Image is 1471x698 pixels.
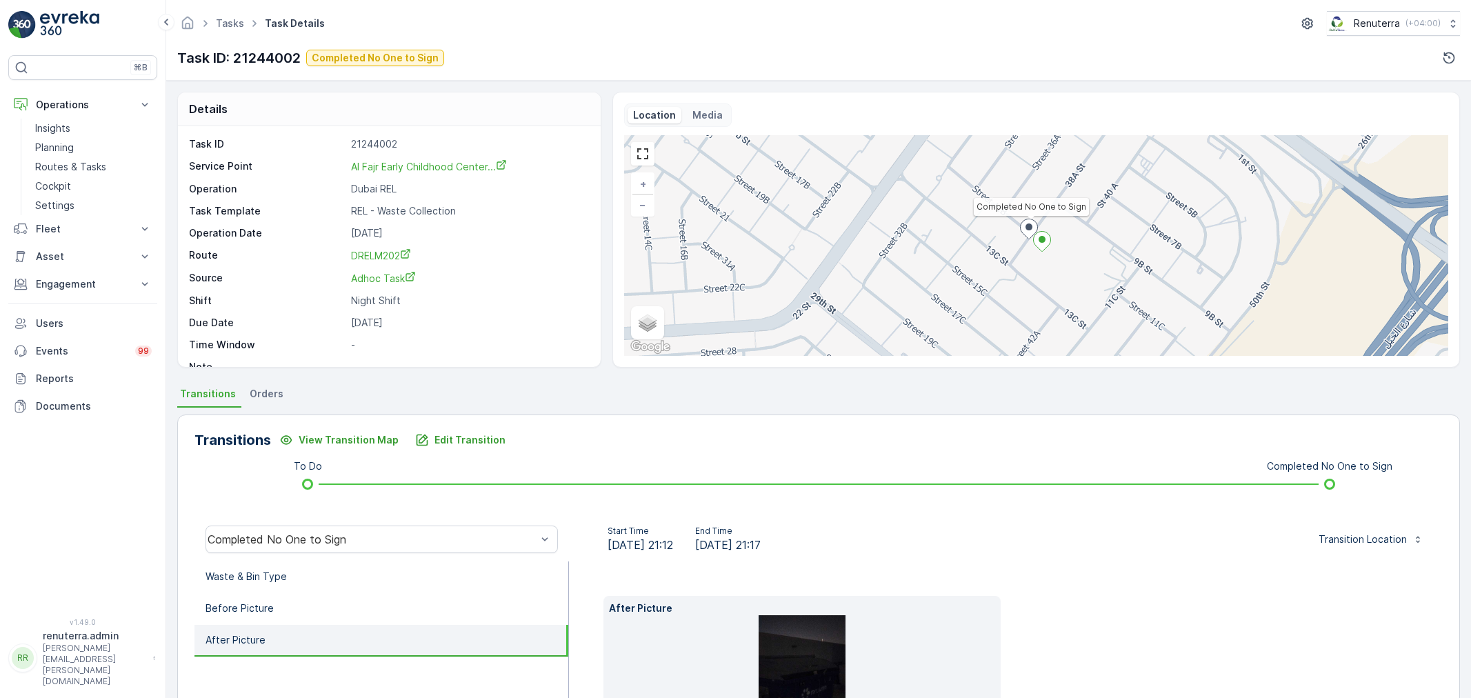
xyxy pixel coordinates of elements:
[640,178,646,190] span: +
[351,182,586,196] p: Dubai REL
[695,537,761,553] span: [DATE] 21:17
[189,204,346,218] p: Task Template
[206,570,287,584] p: Waste & Bin Type
[189,271,346,286] p: Source
[206,633,266,647] p: After Picture
[351,161,507,172] span: Al Fajr Early Childhood Center...
[8,365,157,392] a: Reports
[628,338,673,356] img: Google
[189,316,346,330] p: Due Date
[189,137,346,151] p: Task ID
[30,138,157,157] a: Planning
[695,526,761,537] p: End Time
[351,248,586,263] a: DRELM202
[189,159,346,174] p: Service Point
[180,21,195,32] a: Homepage
[35,121,70,135] p: Insights
[351,271,586,286] a: Adhoc Task
[351,316,586,330] p: [DATE]
[8,11,36,39] img: logo
[434,433,506,447] p: Edit Transition
[35,179,71,193] p: Cockpit
[189,101,228,117] p: Details
[36,250,130,263] p: Asset
[632,143,653,164] a: View Fullscreen
[30,119,157,138] a: Insights
[216,17,244,29] a: Tasks
[351,226,586,240] p: [DATE]
[608,537,673,553] span: [DATE] 21:12
[351,338,586,352] p: -
[1354,17,1400,30] p: Renuterra
[608,526,673,537] p: Start Time
[8,91,157,119] button: Operations
[36,222,130,236] p: Fleet
[43,643,146,687] p: [PERSON_NAME][EMAIL_ADDRESS][PERSON_NAME][DOMAIN_NAME]
[1327,11,1460,36] button: Renuterra(+04:00)
[8,392,157,420] a: Documents
[250,387,283,401] span: Orders
[40,11,99,39] img: logo_light-DOdMpM7g.png
[138,346,149,357] p: 99
[8,215,157,243] button: Fleet
[189,226,346,240] p: Operation Date
[189,248,346,263] p: Route
[262,17,328,30] span: Task Details
[35,141,74,154] p: Planning
[8,243,157,270] button: Asset
[351,272,416,284] span: Adhoc Task
[1327,16,1348,31] img: Screenshot_2024-07-26_at_13.33.01.png
[1310,528,1432,550] button: Transition Location
[692,108,723,122] p: Media
[299,433,399,447] p: View Transition Map
[30,177,157,196] a: Cockpit
[30,157,157,177] a: Routes & Tasks
[8,270,157,298] button: Engagement
[134,62,148,73] p: ⌘B
[271,429,407,451] button: View Transition Map
[351,360,586,374] p: -
[35,199,74,212] p: Settings
[180,387,236,401] span: Transitions
[306,50,444,66] button: Completed No One to Sign
[36,277,130,291] p: Engagement
[312,51,439,65] p: Completed No One to Sign
[351,137,586,151] p: 21244002
[189,294,346,308] p: Shift
[12,647,34,669] div: RR
[8,337,157,365] a: Events99
[35,160,106,174] p: Routes & Tasks
[1267,459,1392,473] p: Completed No One to Sign
[1405,18,1441,29] p: ( +04:00 )
[351,294,586,308] p: Night Shift
[194,430,271,450] p: Transitions
[36,344,127,358] p: Events
[30,196,157,215] a: Settings
[633,108,676,122] p: Location
[351,204,586,218] p: REL - Waste Collection
[36,372,152,386] p: Reports
[36,399,152,413] p: Documents
[628,338,673,356] a: Open this area in Google Maps (opens a new window)
[206,601,274,615] p: Before Picture
[8,629,157,687] button: RRrenuterra.admin[PERSON_NAME][EMAIL_ADDRESS][PERSON_NAME][DOMAIN_NAME]
[189,338,346,352] p: Time Window
[177,48,301,68] p: Task ID: 21244002
[1319,532,1407,546] p: Transition Location
[639,199,646,210] span: −
[43,629,146,643] p: renuterra.admin
[632,195,653,215] a: Zoom Out
[351,250,411,261] span: DRELM202
[609,601,995,615] p: After Picture
[407,429,514,451] button: Edit Transition
[8,618,157,626] span: v 1.49.0
[632,174,653,195] a: Zoom In
[294,459,322,473] p: To Do
[8,310,157,337] a: Users
[632,308,663,338] a: Layers
[36,317,152,330] p: Users
[351,159,507,173] a: Al Fajr Early Childhood Center...
[189,182,346,196] p: Operation
[36,98,130,112] p: Operations
[189,360,346,374] p: Note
